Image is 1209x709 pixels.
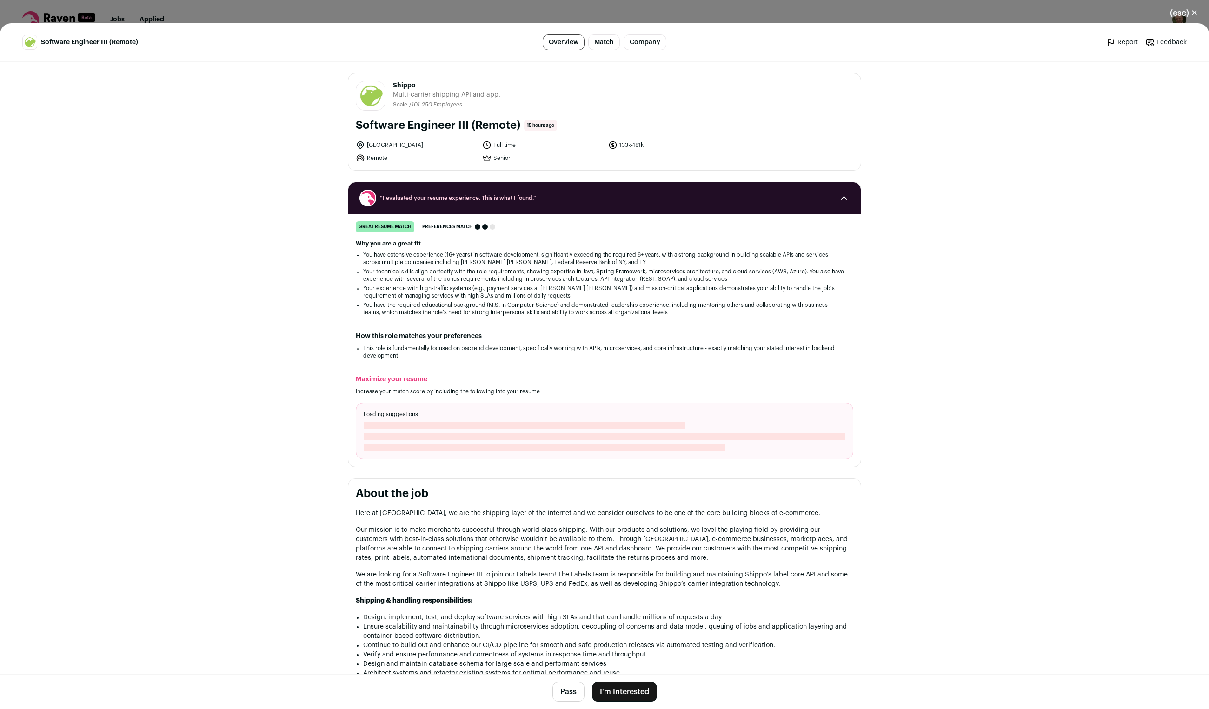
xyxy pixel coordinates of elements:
button: Close modal [1159,3,1209,23]
li: Scale [393,101,409,108]
li: [GEOGRAPHIC_DATA] [356,140,477,150]
h2: How this role matches your preferences [356,331,853,341]
li: Ensure scalability and maintainability through microservices adoption, decoupling of concerns and... [363,622,853,641]
li: You have extensive experience (16+ years) in software development, significantly exceeding the re... [363,251,846,266]
p: We are looking for a Software Engineer III to join our Labels team! The Labels team is responsibl... [356,570,853,589]
button: Pass [552,682,585,702]
a: Report [1106,38,1138,47]
span: 15 hours ago [524,120,557,131]
strong: Shipping & handling responsibilities: [356,597,472,604]
div: great resume match [356,221,414,232]
p: Increase your match score by including the following into your resume [356,388,853,395]
li: Design and maintain database schema for large scale and performant services [363,659,853,669]
a: Match [588,34,620,50]
span: “I evaluated your resume experience. This is what I found.” [380,194,829,202]
img: 397eb2297273b722d93fea1d7f23a82347ce390595fec85f784b92867b9216df.jpg [356,81,385,110]
span: Shippo [393,81,500,90]
li: 133k-181k [608,140,729,150]
span: Preferences match [422,222,473,232]
li: Continue to build out and enhance our CI/CD pipeline for smooth and safe production releases via ... [363,641,853,650]
a: Overview [543,34,585,50]
li: Your experience with high-traffic systems (e.g., payment services at [PERSON_NAME] [PERSON_NAME])... [363,285,846,299]
li: Remote [356,153,477,163]
li: Architect systems and refactor existing systems for optimal performance and reuse [363,669,853,678]
img: 397eb2297273b722d93fea1d7f23a82347ce390595fec85f784b92867b9216df.jpg [23,35,37,49]
h2: Why you are a great fit [356,240,853,247]
button: I'm Interested [592,682,657,702]
li: / [409,101,462,108]
li: Your technical skills align perfectly with the role requirements, showing expertise in Java, Spri... [363,268,846,283]
span: 101-250 Employees [412,102,462,107]
div: Loading suggestions [356,403,853,459]
li: Design, implement, test, and deploy software services with high SLAs and that can handle millions... [363,613,853,622]
span: Multi-carrier shipping API and app. [393,90,500,99]
a: Feedback [1145,38,1187,47]
li: Verify and ensure performance and correctness of systems in response time and throughput. [363,650,853,659]
h2: Maximize your resume [356,375,853,384]
li: Senior [482,153,603,163]
p: Our mission is to make merchants successful through world class shipping. With our products and s... [356,525,853,563]
li: Full time [482,140,603,150]
h2: About the job [356,486,853,501]
p: Here at [GEOGRAPHIC_DATA], we are the shipping layer of the internet and we consider ourselves to... [356,509,853,518]
a: Company [624,34,666,50]
li: This role is fundamentally focused on backend development, specifically working with APIs, micros... [363,345,846,359]
li: You have the required educational background (M.S. in Computer Science) and demonstrated leadersh... [363,301,846,316]
h1: Software Engineer III (Remote) [356,118,520,133]
span: Software Engineer III (Remote) [41,38,138,47]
